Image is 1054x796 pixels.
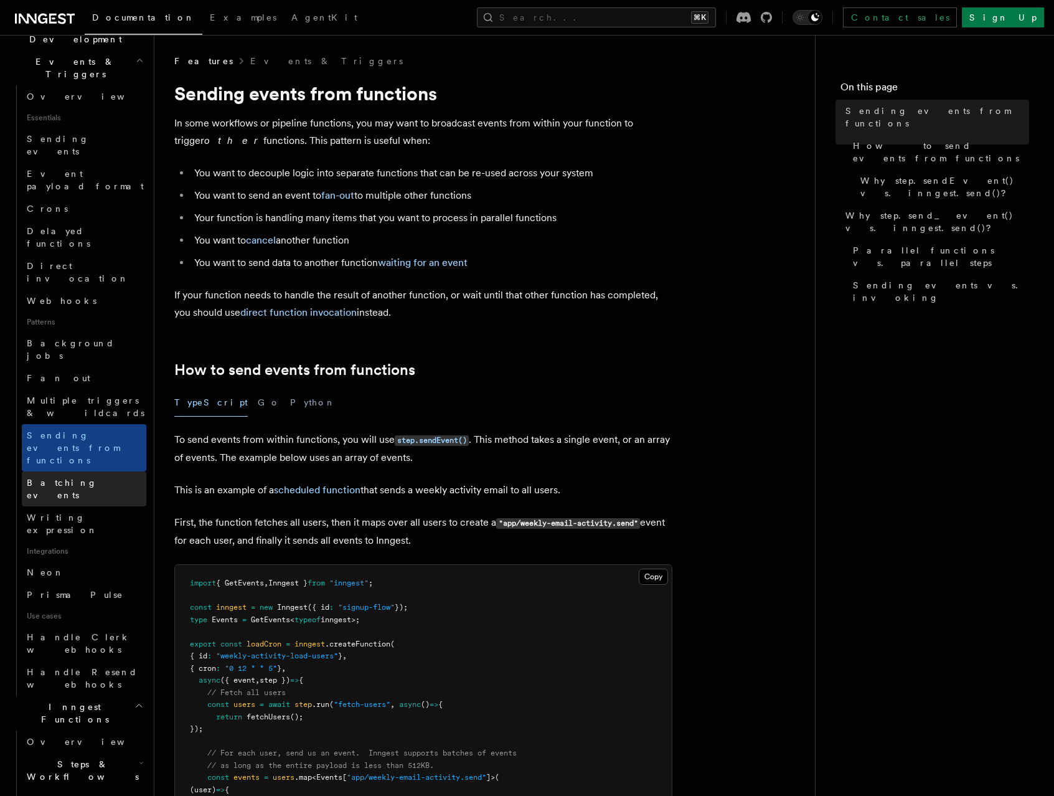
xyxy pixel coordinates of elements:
span: [ [342,773,347,782]
a: Background jobs [22,332,146,367]
span: loadCron [247,640,281,648]
span: Sending events [27,134,89,156]
button: Inngest Functions [10,696,146,731]
span: { GetEvents [216,579,264,587]
a: Neon [22,561,146,584]
span: }); [190,724,203,733]
a: Sending events from functions [22,424,146,471]
span: from [308,579,325,587]
span: Inngest } [268,579,308,587]
span: Events & Triggers [10,55,136,80]
span: Examples [210,12,276,22]
a: Parallel functions vs. parallel steps [848,239,1029,274]
span: Features [174,55,233,67]
span: = [251,603,255,612]
span: Sending events vs. invoking [853,279,1029,304]
li: You want to decouple logic into separate functions that can be re-used across your system [191,164,672,182]
span: < [312,773,316,782]
kbd: ⌘K [691,11,708,24]
span: (); [290,713,303,721]
button: Steps & Workflows [22,753,146,788]
span: async [399,700,421,709]
a: Fan out [22,367,146,389]
span: = [286,640,290,648]
span: users [273,773,294,782]
span: export [190,640,216,648]
span: Overview [27,737,155,747]
a: Event payload format [22,163,146,197]
span: }); [395,603,408,612]
span: , [281,664,286,673]
span: => [216,785,225,794]
button: TypeScript [174,389,248,417]
a: Contact sales [843,7,957,27]
span: return [216,713,242,721]
span: Overview [27,92,155,102]
span: Parallel functions vs. parallel steps [853,244,1029,269]
code: step.sendEvent() [395,435,469,446]
span: inngest [294,640,325,648]
span: Multiple triggers & wildcards [27,396,144,418]
span: users [233,700,255,709]
a: Documentation [85,4,202,35]
a: Webhooks [22,290,146,312]
span: = [242,615,247,624]
button: Go [258,389,280,417]
span: Crons [27,204,68,214]
span: { [225,785,229,794]
span: step [294,700,312,709]
span: .map [294,773,312,782]
span: Event payload format [27,169,144,191]
code: "app/weekly-email-activity.send" [496,518,640,529]
a: Sending events vs. invoking [848,274,1029,309]
span: Documentation [92,12,195,22]
span: { [438,700,443,709]
span: GetEvents [251,615,290,624]
span: : [207,651,212,660]
span: , [264,579,268,587]
span: "fetch-users" [334,700,390,709]
span: Patterns [22,312,146,332]
span: , [255,676,260,685]
span: step }) [260,676,290,685]
span: inngest [216,603,247,612]
div: Events & Triggers [10,85,146,696]
span: Essentials [22,108,146,128]
h1: Sending events from functions [174,82,672,105]
span: Webhooks [27,296,96,306]
a: Batching events [22,471,146,506]
span: : [329,603,334,612]
a: direct function invocation [240,306,357,318]
li: Your function is handling many items that you want to process in parallel functions [191,209,672,227]
span: typeof [294,615,321,624]
span: await [268,700,290,709]
span: Direct invocation [27,261,129,283]
span: const [190,603,212,612]
button: Events & Triggers [10,50,146,85]
span: Why step.send_event() vs. inngest.send()? [845,209,1029,234]
a: Delayed functions [22,220,146,255]
span: .run [312,700,329,709]
span: "0 12 * * 5" [225,664,277,673]
span: { [299,676,303,685]
button: Python [290,389,336,417]
p: In some workflows or pipeline functions, you may want to broadcast events from within your functi... [174,115,672,149]
span: Steps & Workflows [22,758,139,783]
span: ; [369,579,373,587]
a: scheduled function [274,484,360,496]
span: ( [390,640,395,648]
span: events [233,773,260,782]
p: To send events from within functions, you will use . This method takes a single event, or an arra... [174,431,672,467]
span: "weekly-activity-load-users" [216,651,338,660]
span: (user) [190,785,216,794]
span: () [421,700,430,709]
span: ({ id [308,603,329,612]
span: => [430,700,438,709]
a: Direct invocation [22,255,146,290]
span: Integrations [22,541,146,561]
span: Inngest [277,603,308,612]
span: How to send events from functions [853,140,1029,164]
a: Overview [22,731,146,753]
a: Why step.sendEvent() vs. inngest.send()? [855,169,1029,204]
span: Batching events [27,478,97,500]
